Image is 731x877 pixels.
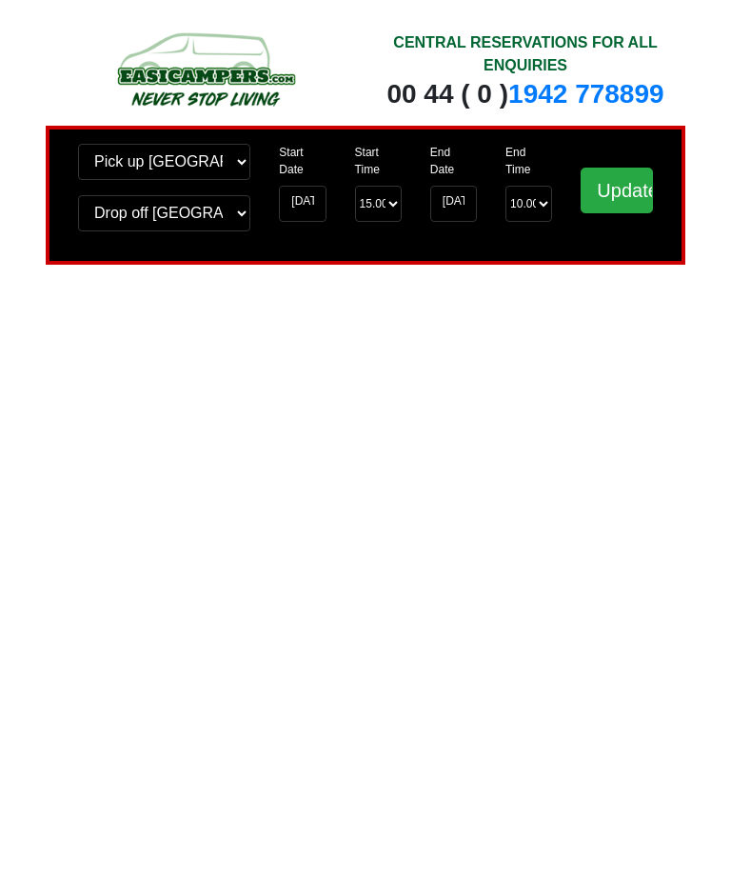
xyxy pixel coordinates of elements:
label: Start Date [279,144,326,178]
input: Update [581,168,653,213]
label: End Date [430,144,477,178]
input: Return Date [430,186,477,222]
a: 1942 778899 [508,79,664,109]
input: Start Date [279,186,326,222]
div: 00 44 ( 0 ) [380,77,671,111]
div: CENTRAL RESERVATIONS FOR ALL ENQUIRIES [380,31,671,77]
label: Start Time [355,144,402,178]
label: End Time [505,144,552,178]
img: campers-checkout-logo.png [60,27,351,111]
